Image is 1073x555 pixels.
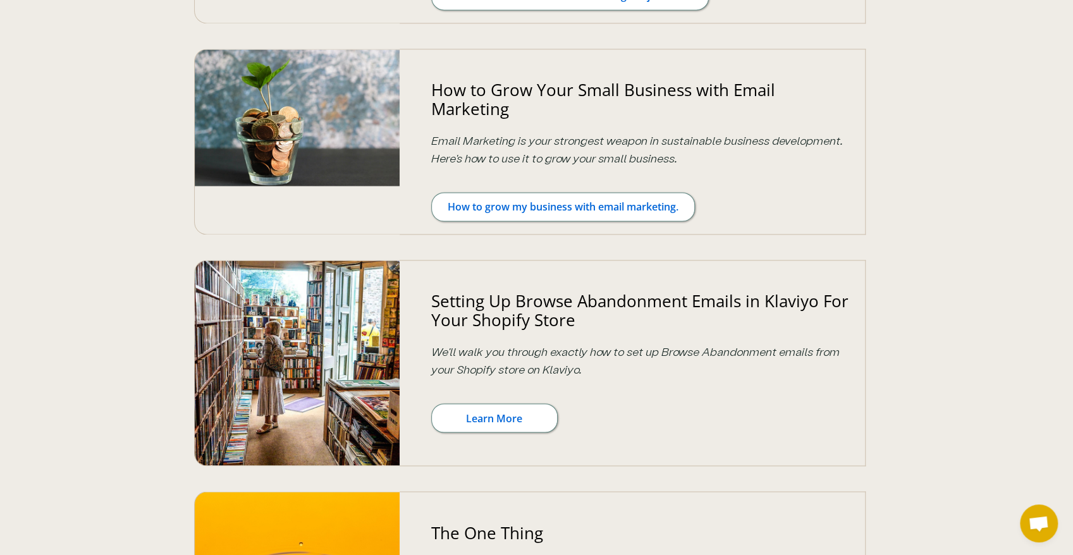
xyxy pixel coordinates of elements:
img: Browse Abandonment for Shopify store using Klaviyo [195,260,400,465]
a: Setting Up Browse Abandonment Emails in Klaviyo For Your Shopify Store [431,290,849,331]
p: We'll walk you through exactly how to set up Browse Abandonment emails from your Shopify store on... [431,343,852,378]
a: The One Thing [431,521,543,544]
a: Learn More [431,403,558,432]
a: How to grow my business with email marketing. [431,192,695,221]
a: How to Grow Your Small Business with Email Marketing [431,78,775,120]
div: Open chat [1020,504,1058,542]
p: Email Marketing is your strongest weapon in sustainable business development. Here's how to use i... [431,131,852,167]
img: Photo by <a href="https://unsplash.com/@micheile?utm_source=unsplash&utm_medium=referral&utm_cont... [195,49,400,186]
